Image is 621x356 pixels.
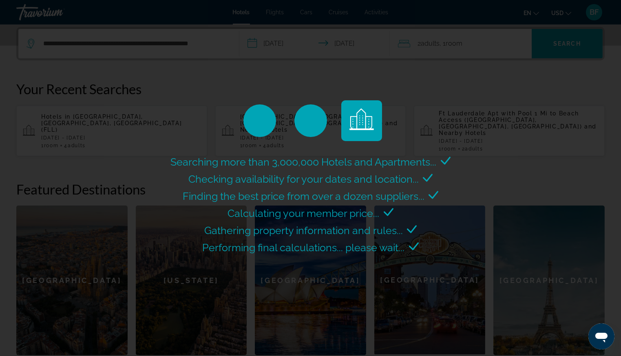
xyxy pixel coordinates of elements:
span: Gathering property information and rules... [204,224,403,237]
span: Performing final calculations... please wait... [203,241,405,254]
span: Calculating your member price... [228,207,380,219]
iframe: Button to launch messaging window [588,323,614,349]
span: Finding the best price from over a dozen suppliers... [183,190,424,202]
span: Searching more than 3,000,000 Hotels and Apartments... [171,156,437,168]
span: Checking availability for your dates and location... [188,173,419,185]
